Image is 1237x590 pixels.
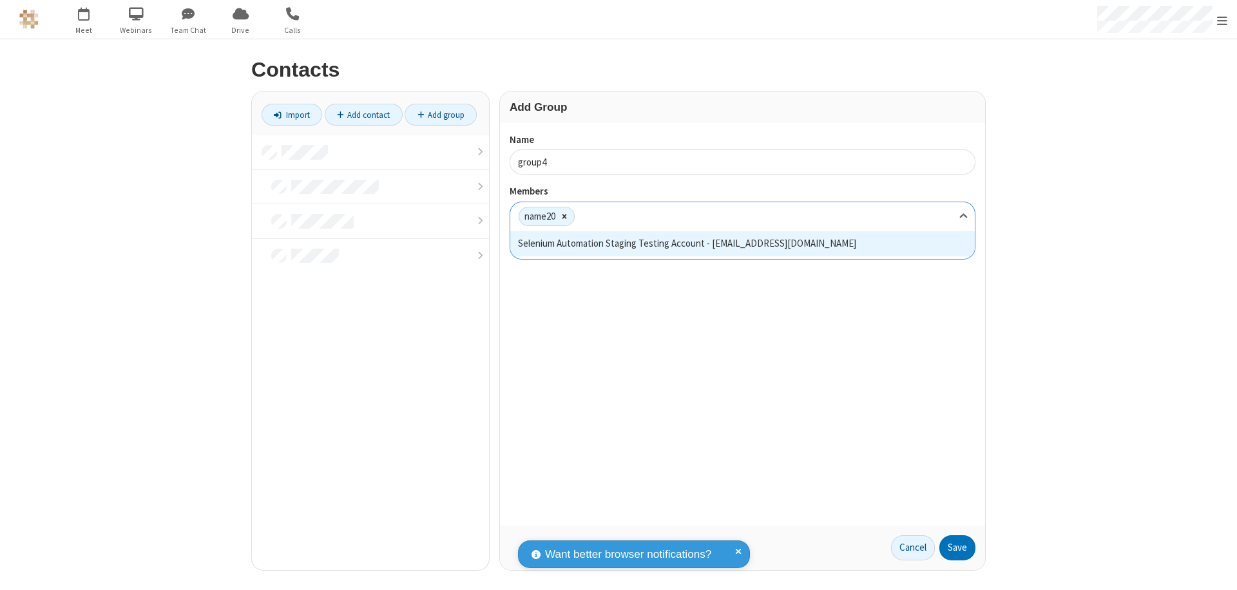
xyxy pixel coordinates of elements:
a: Cancel [891,535,935,561]
span: Webinars [112,24,160,36]
h3: Add Group [510,101,975,113]
a: Import [262,104,322,126]
label: Members [510,184,975,199]
button: Save [939,535,975,561]
input: Name [510,149,975,175]
span: Team Chat [164,24,213,36]
img: QA Selenium DO NOT DELETE OR CHANGE [19,10,39,29]
span: Calls [269,24,317,36]
div: name20 [519,207,555,226]
span: Want better browser notifications? [545,546,711,563]
label: Name [510,133,975,147]
h2: Contacts [251,59,986,81]
span: Drive [216,24,265,36]
span: Meet [60,24,108,36]
a: Add contact [325,104,403,126]
a: Add group [405,104,477,126]
div: Selenium Automation Staging Testing Account - [EMAIL_ADDRESS][DOMAIN_NAME] [510,231,975,256]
